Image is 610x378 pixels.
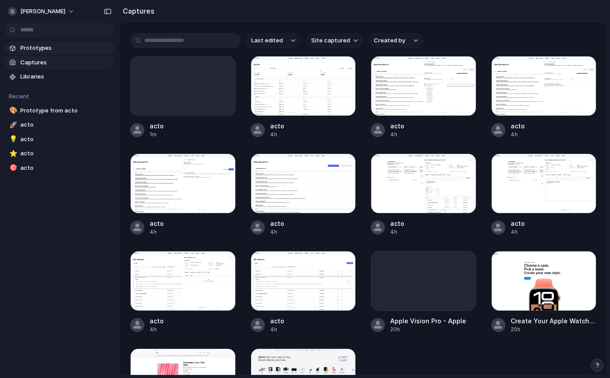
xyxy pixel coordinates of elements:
[270,131,284,138] div: 4h
[511,121,525,131] div: acto
[4,56,115,69] a: Captures
[150,326,164,333] div: 4h
[369,33,423,48] button: Created by
[9,120,15,130] div: 🚀
[390,326,466,333] div: 20h
[20,135,111,144] span: acto
[390,121,404,131] div: acto
[4,133,115,146] a: 💡acto
[150,228,164,236] div: 4h
[311,36,350,45] span: Site captured
[9,105,15,116] div: 🎨
[511,131,525,138] div: 4h
[4,4,79,19] button: [PERSON_NAME]
[20,106,111,115] span: Prototype from acto
[270,326,284,333] div: 4h
[8,120,17,129] button: 🚀
[270,228,284,236] div: 4h
[4,70,115,83] a: Libraries
[20,72,111,81] span: Libraries
[9,149,15,159] div: ⭐
[20,120,111,129] span: acto
[390,131,404,138] div: 4h
[390,219,404,228] div: acto
[9,93,29,100] span: Recent
[4,161,115,175] a: 🎯acto
[511,228,525,236] div: 4h
[390,228,404,236] div: 4h
[8,106,17,115] button: 🎨
[9,134,15,144] div: 💡
[20,44,111,52] span: Prototypes
[20,7,65,16] span: [PERSON_NAME]
[270,316,284,326] div: acto
[150,316,164,326] div: acto
[511,326,597,333] div: 20h
[150,219,164,228] div: acto
[9,163,15,173] div: 🎯
[119,6,154,16] h2: Captures
[511,219,525,228] div: acto
[8,164,17,172] button: 🎯
[306,33,363,48] button: Site captured
[20,149,111,158] span: acto
[8,135,17,144] button: 💡
[251,36,283,45] span: Last edited
[4,104,115,117] a: 🎨Prototype from acto
[150,121,164,131] div: acto
[20,164,111,172] span: acto
[390,316,466,326] div: Apple Vision Pro - Apple
[4,118,115,131] a: 🚀acto
[4,147,115,160] a: ⭐acto
[8,149,17,158] button: ⭐
[374,36,405,45] span: Created by
[20,58,111,67] span: Captures
[246,33,301,48] button: Last edited
[150,131,164,138] div: 1m
[270,121,284,131] div: acto
[270,219,284,228] div: acto
[511,316,597,326] div: Create Your Apple Watch Series 10 Style - Apple
[4,41,115,55] a: Prototypes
